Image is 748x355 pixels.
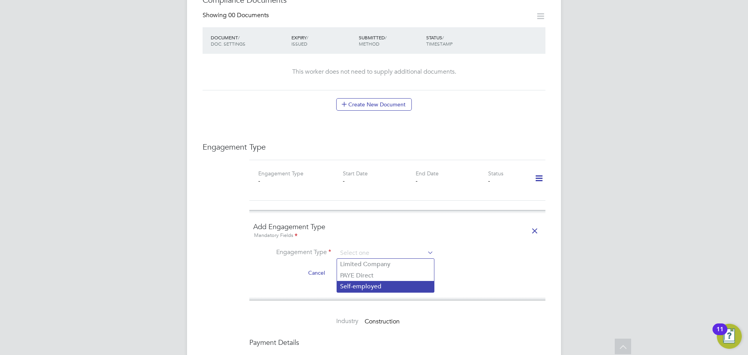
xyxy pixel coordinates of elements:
[357,30,424,51] div: SUBMITTED
[289,30,357,51] div: EXPIRY
[716,329,723,339] div: 11
[343,177,415,184] div: -
[258,170,303,177] label: Engagement Type
[253,248,331,256] label: Engagement Type
[228,11,269,19] span: 00 Documents
[488,177,524,184] div: -
[337,259,434,270] li: Limited Company
[307,34,308,41] span: /
[253,222,542,240] h4: Add Engagement Type
[343,170,368,177] label: Start Date
[249,338,545,347] h4: Payment Details
[488,170,503,177] label: Status
[385,34,386,41] span: /
[426,41,453,47] span: TIMESTAMP
[337,270,434,281] li: PAYE Direct
[302,267,331,279] button: Cancel
[203,142,545,152] h3: Engagement Type
[337,248,434,259] input: Select one
[337,281,434,292] li: Self-employed
[416,170,439,177] label: End Date
[717,324,742,349] button: Open Resource Center, 11 new notifications
[238,34,240,41] span: /
[249,317,358,325] label: Industry
[365,318,400,325] span: Construction
[442,34,444,41] span: /
[336,98,412,111] button: Create New Document
[291,41,307,47] span: ISSUED
[416,177,488,184] div: -
[258,177,331,184] div: -
[359,41,379,47] span: METHOD
[210,68,538,76] div: This worker does not need to supply additional documents.
[253,231,542,240] div: Mandatory Fields
[424,30,492,51] div: STATUS
[211,41,245,47] span: DOC. SETTINGS
[203,11,270,19] div: Showing
[209,30,289,51] div: DOCUMENT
